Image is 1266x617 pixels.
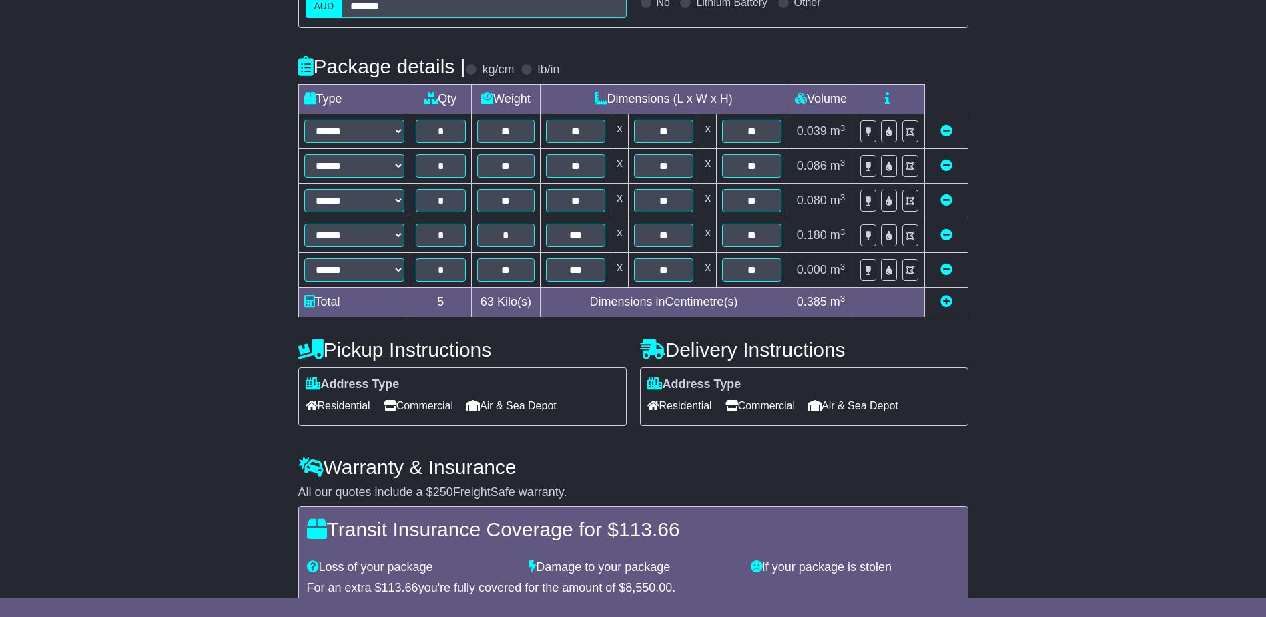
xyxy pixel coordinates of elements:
[522,560,744,575] div: Damage to your package
[940,295,952,308] a: Add new item
[306,377,400,392] label: Address Type
[840,262,846,272] sup: 3
[640,339,968,361] h4: Delivery Instructions
[382,581,418,594] span: 113.66
[830,159,846,172] span: m
[540,288,787,317] td: Dimensions in Centimetre(s)
[540,85,787,114] td: Dimensions (L x W x H)
[611,218,628,253] td: x
[619,518,680,540] span: 113.66
[298,55,466,77] h4: Package details |
[384,395,453,416] span: Commercial
[482,63,514,77] label: kg/cm
[611,184,628,218] td: x
[940,263,952,276] a: Remove this item
[647,395,712,416] span: Residential
[410,288,472,317] td: 5
[298,485,968,500] div: All our quotes include a $ FreightSafe warranty.
[410,85,472,114] td: Qty
[840,294,846,304] sup: 3
[797,124,827,138] span: 0.039
[472,288,541,317] td: Kilo(s)
[300,560,523,575] div: Loss of your package
[940,124,952,138] a: Remove this item
[940,159,952,172] a: Remove this item
[840,192,846,202] sup: 3
[298,288,410,317] td: Total
[298,456,968,478] h4: Warranty & Insurance
[647,377,741,392] label: Address Type
[797,159,827,172] span: 0.086
[472,85,541,114] td: Weight
[725,395,795,416] span: Commercial
[840,123,846,133] sup: 3
[830,228,846,242] span: m
[830,124,846,138] span: m
[625,581,672,594] span: 8,550.00
[433,485,453,499] span: 250
[699,184,717,218] td: x
[699,149,717,184] td: x
[611,253,628,288] td: x
[797,194,827,207] span: 0.080
[307,581,960,596] div: For an extra $ you're fully covered for the amount of $ .
[830,194,846,207] span: m
[744,560,966,575] div: If your package is stolen
[840,227,846,237] sup: 3
[537,63,559,77] label: lb/in
[940,228,952,242] a: Remove this item
[298,339,627,361] h4: Pickup Instructions
[699,253,717,288] td: x
[481,295,494,308] span: 63
[298,85,410,114] td: Type
[787,85,854,114] td: Volume
[797,228,827,242] span: 0.180
[307,518,960,540] h4: Transit Insurance Coverage for $
[830,295,846,308] span: m
[797,263,827,276] span: 0.000
[699,218,717,253] td: x
[611,114,628,149] td: x
[611,149,628,184] td: x
[840,158,846,168] sup: 3
[940,194,952,207] a: Remove this item
[797,295,827,308] span: 0.385
[699,114,717,149] td: x
[466,395,557,416] span: Air & Sea Depot
[830,263,846,276] span: m
[808,395,898,416] span: Air & Sea Depot
[306,395,370,416] span: Residential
